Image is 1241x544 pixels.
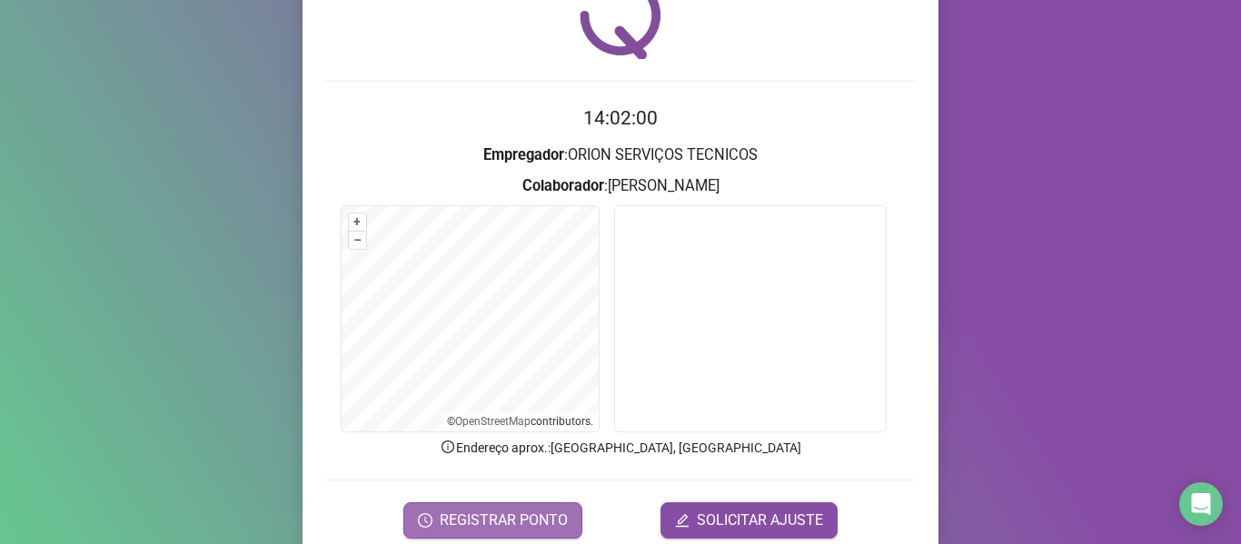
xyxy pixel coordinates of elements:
[324,174,917,198] h3: : [PERSON_NAME]
[522,177,604,194] strong: Colaborador
[440,509,568,531] span: REGISTRAR PONTO
[440,439,456,455] span: info-circle
[349,213,366,231] button: +
[349,232,366,249] button: –
[324,143,917,167] h3: : ORION SERVIÇOS TECNICOS
[455,415,531,428] a: OpenStreetMap
[583,107,658,129] time: 14:02:00
[483,146,564,163] strong: Empregador
[660,502,838,539] button: editSOLICITAR AJUSTE
[697,509,823,531] span: SOLICITAR AJUSTE
[675,513,690,528] span: edit
[324,438,917,458] p: Endereço aprox. : [GEOGRAPHIC_DATA], [GEOGRAPHIC_DATA]
[447,415,593,428] li: © contributors.
[1179,482,1223,526] div: Open Intercom Messenger
[418,513,432,528] span: clock-circle
[403,502,582,539] button: REGISTRAR PONTO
